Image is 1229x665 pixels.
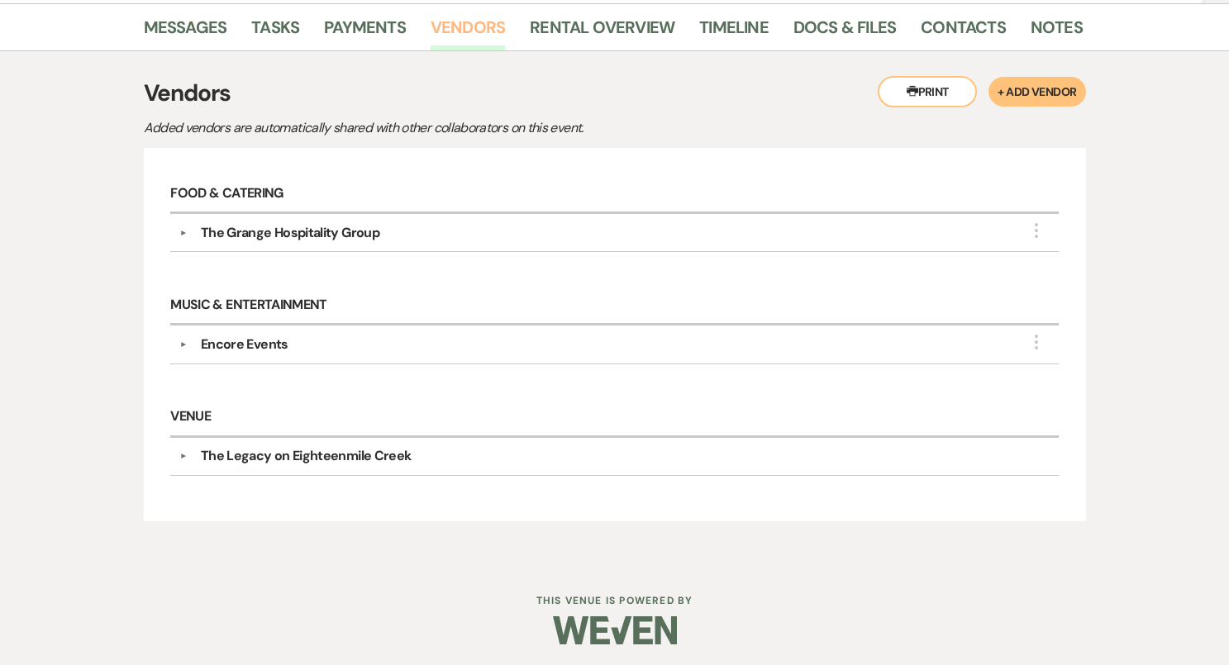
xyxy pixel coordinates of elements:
button: ▼ [174,229,193,237]
a: Rental Overview [530,14,674,50]
a: Timeline [699,14,769,50]
h6: Venue [170,399,1058,438]
a: Docs & Files [793,14,896,50]
div: Encore Events [201,335,288,354]
a: Notes [1031,14,1083,50]
a: Tasks [251,14,299,50]
h3: Vendors [144,76,1086,111]
a: Vendors [431,14,505,50]
h6: Food & Catering [170,175,1058,214]
p: Added vendors are automatically shared with other collaborators on this event. [144,117,722,139]
div: The Legacy on Eighteenmile Creek [201,446,412,466]
button: ▼ [174,452,193,460]
button: ▼ [174,340,193,349]
div: The Grange Hospitality Group [201,223,379,243]
a: Payments [324,14,406,50]
h6: Music & Entertainment [170,287,1058,325]
button: + Add Vendor [988,77,1085,107]
a: Messages [144,14,227,50]
img: Weven Logo [553,601,677,659]
a: Contacts [921,14,1006,50]
button: Print [878,76,977,107]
